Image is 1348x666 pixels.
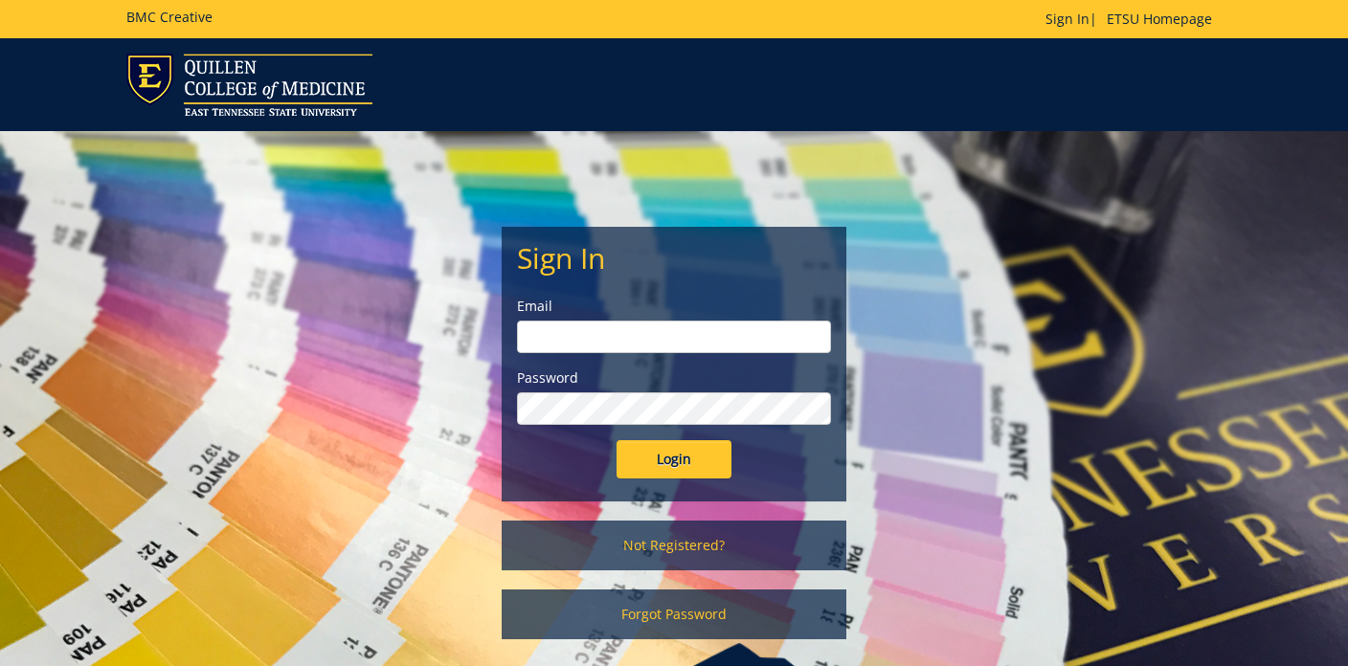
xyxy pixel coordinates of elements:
h5: BMC Creative [126,10,213,24]
p: | [1045,10,1222,29]
a: Forgot Password [502,589,846,639]
a: Sign In [1045,10,1090,28]
label: Password [517,368,831,388]
label: Email [517,297,831,316]
h2: Sign In [517,242,831,274]
a: Not Registered? [502,521,846,570]
img: ETSU logo [126,54,372,116]
a: ETSU Homepage [1097,10,1222,28]
input: Login [617,440,731,478]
